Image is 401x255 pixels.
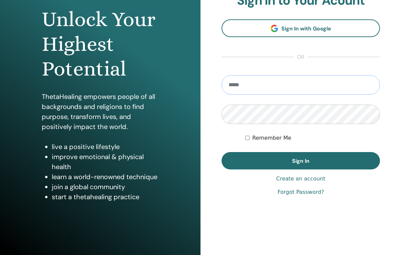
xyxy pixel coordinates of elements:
[52,142,159,152] li: live a positive lifestyle
[252,134,291,142] label: Remember Me
[292,157,309,164] span: Sign In
[222,19,380,37] a: Sign In with Google
[276,175,325,183] a: Create an account
[42,92,159,132] p: ThetaHealing empowers people of all backgrounds and religions to find purpose, transform lives, a...
[294,53,308,61] span: or
[52,192,159,202] li: start a thetahealing practice
[42,7,159,82] h1: Unlock Your Highest Potential
[222,152,380,169] button: Sign In
[277,188,324,196] a: Forgot Password?
[281,25,331,32] span: Sign In with Google
[52,172,159,182] li: learn a world-renowned technique
[52,152,159,172] li: improve emotional & physical health
[245,134,380,142] div: Keep me authenticated indefinitely or until I manually logout
[52,182,159,192] li: join a global community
